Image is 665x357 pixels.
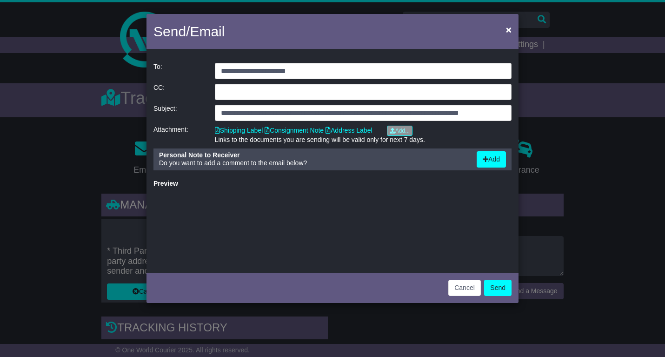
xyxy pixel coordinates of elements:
div: Personal Note to Receiver [159,151,467,159]
button: Add [477,151,506,168]
div: To: [149,63,210,79]
div: Do you want to add a comment to the email below? [154,151,472,168]
div: Preview [153,180,512,188]
a: Address Label [326,127,372,134]
span: × [506,24,512,35]
div: Subject: [149,105,210,121]
h4: Send/Email [153,21,225,42]
a: Consignment Note [265,127,324,134]
div: Attachment: [149,126,210,144]
button: Close [501,20,516,39]
button: Cancel [448,280,481,296]
div: CC: [149,84,210,100]
div: Links to the documents you are sending will be valid only for next 7 days. [215,136,512,144]
a: Add... [387,126,412,136]
button: Send [484,280,512,296]
a: Shipping Label [215,127,263,134]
